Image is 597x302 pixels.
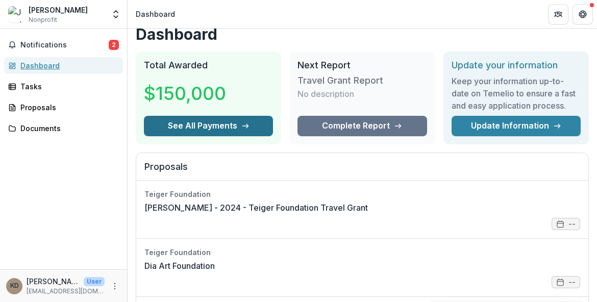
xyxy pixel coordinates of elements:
div: Dashboard [136,9,175,19]
a: Update Information [452,116,581,136]
span: 2 [109,40,119,50]
button: Get Help [573,4,593,24]
h2: Proposals [144,161,580,181]
button: Open entity switcher [109,4,123,24]
a: Dashboard [4,57,123,74]
a: Dia Art Foundation [144,260,215,272]
h2: Next Report [297,60,427,71]
h1: Dashboard [136,25,589,43]
span: Nonprofit [29,15,57,24]
h3: $150,000 [144,80,226,107]
button: See All Payments [144,116,273,136]
div: Documents [20,123,115,134]
span: Notifications [20,41,109,49]
div: Dashboard [20,60,115,71]
p: User [84,277,105,286]
button: Partners [548,4,568,24]
a: Complete Report [297,116,427,136]
a: Proposals [4,99,123,116]
h2: Update your information [452,60,581,71]
button: Notifications2 [4,37,123,53]
a: Tasks [4,78,123,95]
a: Documents [4,120,123,137]
p: No description [297,88,354,100]
img: Jordan Carter [8,6,24,22]
p: [PERSON_NAME] [27,276,80,287]
div: Karey David [10,283,19,289]
div: [PERSON_NAME] [29,5,88,15]
h2: Total Awarded [144,60,273,71]
p: [EMAIL_ADDRESS][DOMAIN_NAME] [27,287,105,296]
nav: breadcrumb [132,7,179,21]
a: [PERSON_NAME] - 2024 - Teiger Foundation Travel Grant [144,202,368,214]
div: Proposals [20,102,115,113]
h3: Travel Grant Report [297,75,383,86]
h3: Keep your information up-to-date on Temelio to ensure a fast and easy application process. [452,75,581,112]
div: Tasks [20,81,115,92]
button: More [109,280,121,292]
